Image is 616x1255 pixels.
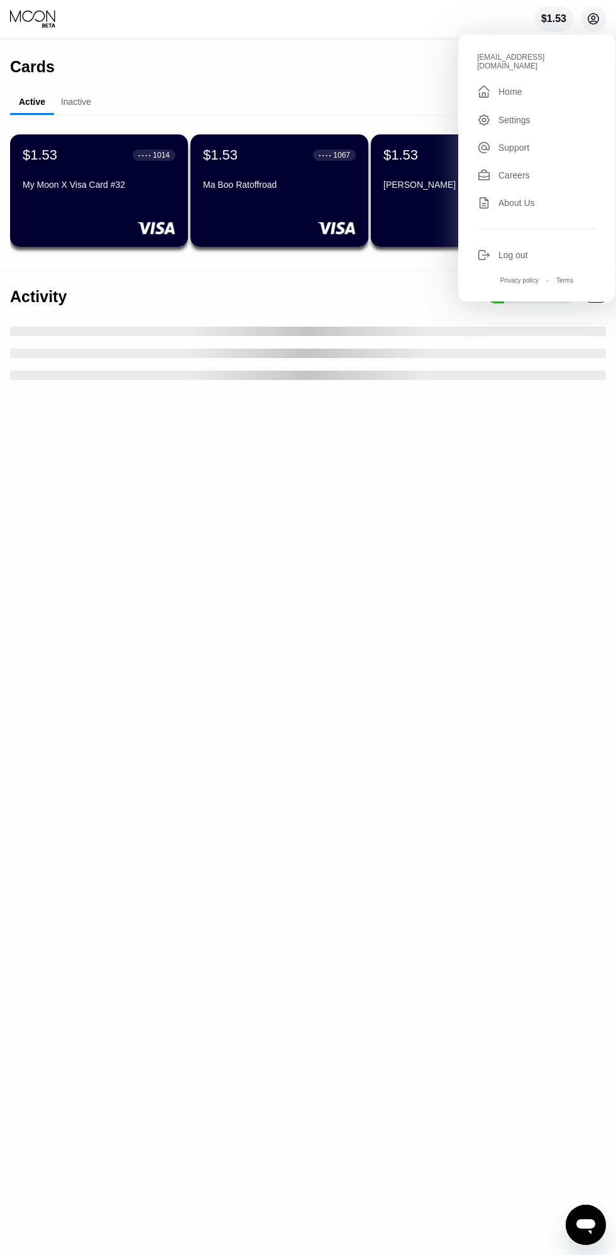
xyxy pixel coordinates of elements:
div: $1.53● ● ● ●1014My Moon X Visa Card #32 [10,134,188,247]
div: Active [19,97,45,107]
div: Terms [556,277,573,284]
div: Activity [10,288,67,306]
div: $1.53● ● ● ●5539[PERSON_NAME] [371,134,549,247]
div: ● ● ● ● [319,153,331,157]
div: Ma Boo Ratoffroad [203,180,356,190]
div: Support [477,141,597,155]
div:  [477,84,491,99]
div: About Us [498,198,535,208]
div: Privacy policy [500,277,539,284]
div: $1.53 [23,147,57,163]
div: $1.53● ● ● ●1067Ma Boo Ratoffroad [190,134,368,247]
div: Log out [477,248,597,262]
div: Inactive [61,97,91,107]
div: My Moon X Visa Card #32 [23,180,175,190]
div: $1.53 [383,147,418,163]
div: Settings [498,115,531,125]
div: $1.53 [541,13,566,24]
div: $1.53 [203,147,238,163]
div: [EMAIL_ADDRESS][DOMAIN_NAME] [477,53,597,70]
div: Home [477,84,597,99]
div: Careers [498,170,530,180]
div: ● ● ● ● [138,153,151,157]
div: Log out [498,250,528,260]
div: [PERSON_NAME] [383,180,536,190]
div: Support [498,143,529,153]
div: Home [498,87,522,97]
div: About Us [477,196,597,210]
div: 1014 [153,151,170,160]
div: Settings [477,113,597,127]
iframe: Button to launch messaging window [566,1205,606,1245]
div: $1.53 [534,6,573,31]
div: 1067 [333,151,350,160]
div: Careers [477,168,597,182]
div: Cards [10,58,55,76]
